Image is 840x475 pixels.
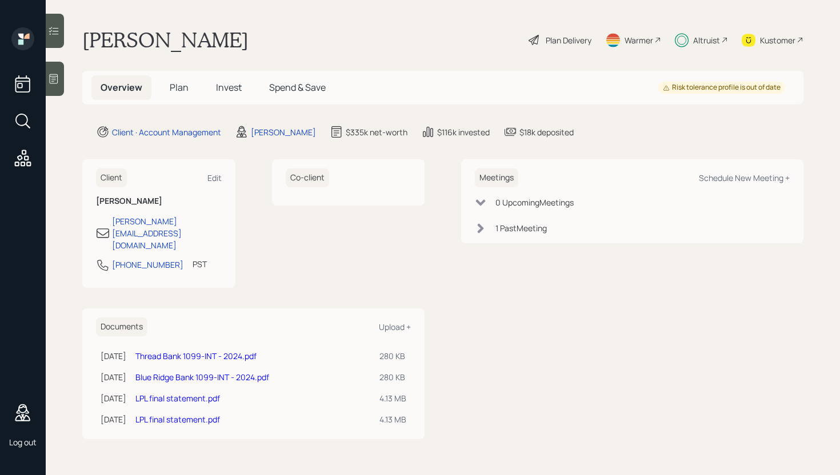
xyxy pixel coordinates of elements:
span: Overview [101,81,142,94]
span: Spend & Save [269,81,326,94]
div: $335k net-worth [346,126,407,138]
h6: Co-client [286,168,329,187]
div: Kustomer [760,34,795,46]
div: 1 Past Meeting [495,222,547,234]
div: Altruist [693,34,720,46]
div: $116k invested [437,126,490,138]
a: Thread Bank 1099-INT - 2024.pdf [135,351,257,361]
div: Risk tolerance profile is out of date [663,83,781,92]
div: [DATE] [101,350,126,362]
div: [PERSON_NAME][EMAIL_ADDRESS][DOMAIN_NAME] [112,215,222,251]
div: Client · Account Management [112,126,221,138]
h6: Documents [96,317,147,336]
div: [PERSON_NAME] [251,126,316,138]
h6: [PERSON_NAME] [96,196,222,206]
h6: Client [96,168,127,187]
div: 0 Upcoming Meeting s [495,196,574,208]
div: [DATE] [101,413,126,425]
div: 280 KB [379,350,406,362]
div: Warmer [625,34,653,46]
span: Invest [216,81,242,94]
a: LPL final statement.pdf [135,414,220,425]
div: 4.13 MB [379,392,406,404]
span: Plan [170,81,189,94]
div: Plan Delivery [546,34,591,46]
div: 280 KB [379,371,406,383]
div: $18k deposited [519,126,574,138]
div: PST [193,258,207,270]
div: Log out [9,437,37,448]
div: [DATE] [101,371,126,383]
div: Schedule New Meeting + [699,172,790,183]
div: [DATE] [101,392,126,404]
h1: [PERSON_NAME] [82,27,249,53]
div: Edit [207,172,222,183]
div: [PHONE_NUMBER] [112,259,183,271]
div: Upload + [379,321,411,332]
a: Blue Ridge Bank 1099-INT - 2024.pdf [135,372,269,383]
h6: Meetings [475,168,518,187]
a: LPL final statement.pdf [135,393,220,404]
div: 4.13 MB [379,413,406,425]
